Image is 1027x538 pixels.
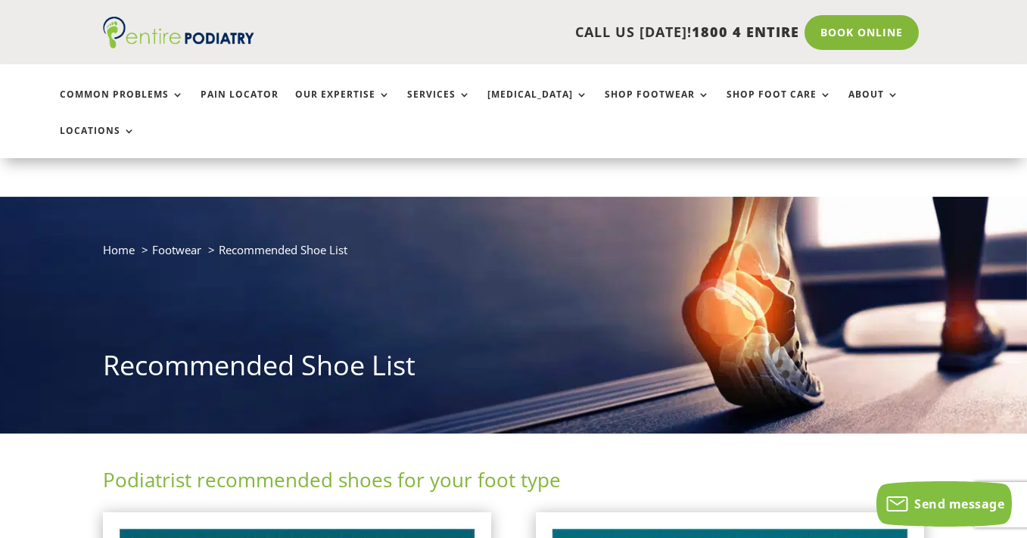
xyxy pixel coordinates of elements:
span: 1800 4 ENTIRE [692,23,799,41]
a: Shop Foot Care [727,89,832,122]
h1: Recommended Shoe List [103,347,925,392]
a: Entire Podiatry [103,36,254,51]
a: Locations [60,126,135,158]
a: Shop Footwear [605,89,710,122]
nav: breadcrumb [103,240,925,271]
h2: Podiatrist recommended shoes for your foot type [103,466,925,501]
p: CALL US [DATE]! [290,23,800,42]
a: Common Problems [60,89,184,122]
a: Home [103,242,135,257]
a: Footwear [152,242,201,257]
button: Send message [876,481,1012,527]
a: About [848,89,899,122]
a: Services [407,89,471,122]
a: Pain Locator [201,89,279,122]
span: Recommended Shoe List [219,242,347,257]
a: [MEDICAL_DATA] [487,89,588,122]
a: Our Expertise [295,89,391,122]
a: Book Online [804,15,919,50]
span: Send message [914,496,1004,512]
img: logo (1) [103,17,254,48]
